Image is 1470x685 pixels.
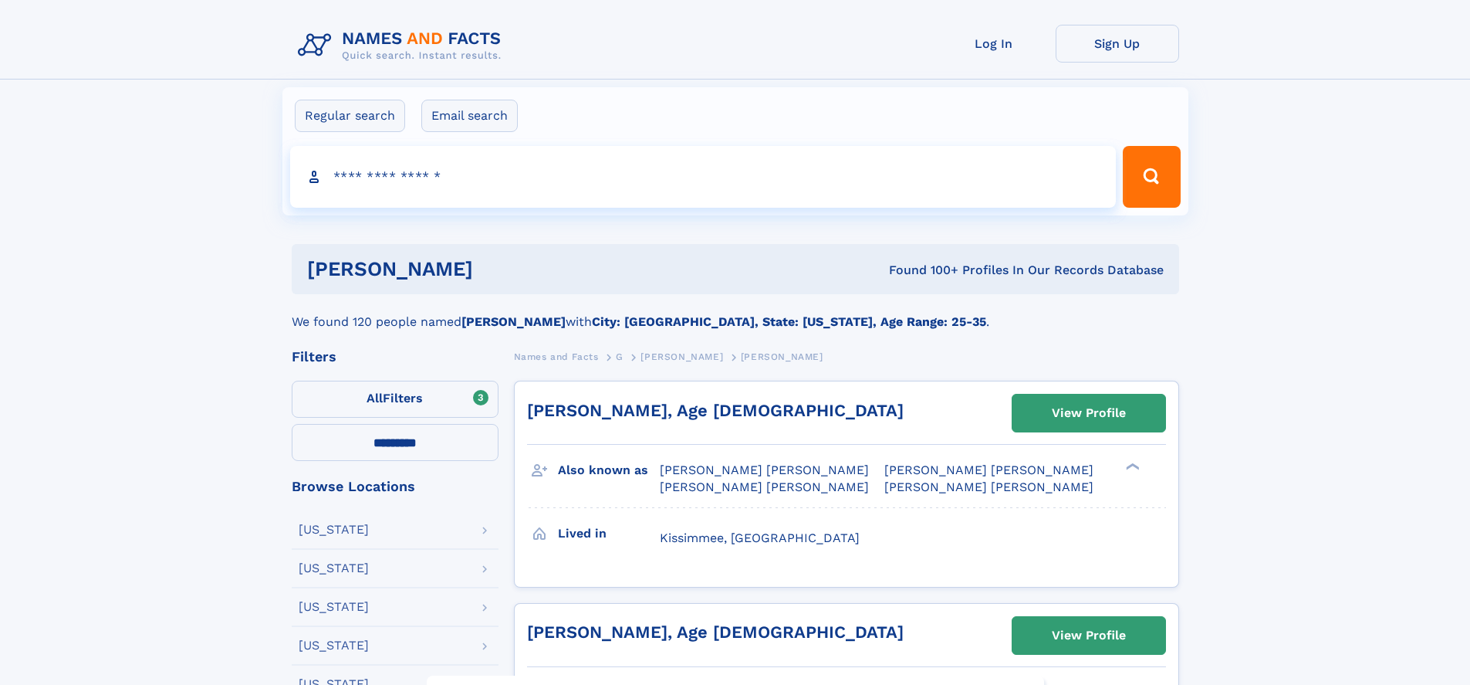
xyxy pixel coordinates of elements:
div: Filters [292,350,498,364]
span: [PERSON_NAME] [640,351,723,362]
a: View Profile [1012,617,1165,654]
span: [PERSON_NAME] [PERSON_NAME] [660,463,869,477]
a: Log In [932,25,1056,63]
div: Browse Locations [292,480,498,493]
div: [US_STATE] [299,524,369,536]
b: City: [GEOGRAPHIC_DATA], State: [US_STATE], Age Range: 25-35 [592,314,986,329]
div: [US_STATE] [299,639,369,652]
div: View Profile [1052,618,1126,653]
button: Search Button [1123,146,1180,208]
a: [PERSON_NAME] [640,347,723,366]
h3: Lived in [558,521,660,547]
h3: Also known as [558,457,660,483]
b: [PERSON_NAME] [461,314,566,329]
div: We found 120 people named with . [292,294,1179,331]
a: View Profile [1012,395,1165,432]
span: G [616,351,623,362]
span: [PERSON_NAME] [PERSON_NAME] [660,480,869,494]
span: Kissimmee, [GEOGRAPHIC_DATA] [660,531,860,545]
label: Email search [421,100,518,132]
span: [PERSON_NAME] [741,351,823,362]
a: [PERSON_NAME], Age [DEMOGRAPHIC_DATA] [527,622,904,642]
input: search input [290,146,1117,208]
div: ❯ [1122,462,1141,472]
span: [PERSON_NAME] [PERSON_NAME] [884,463,1093,477]
a: [PERSON_NAME], Age [DEMOGRAPHIC_DATA] [527,401,904,420]
span: [PERSON_NAME] [PERSON_NAME] [884,480,1093,494]
span: All [367,391,383,405]
a: G [616,347,623,366]
div: [US_STATE] [299,601,369,613]
label: Regular search [295,100,405,132]
a: Sign Up [1056,25,1179,63]
div: View Profile [1052,395,1126,431]
label: Filters [292,381,498,418]
a: Names and Facts [514,347,599,366]
div: [US_STATE] [299,562,369,575]
h1: [PERSON_NAME] [307,259,681,279]
div: Found 100+ Profiles In Our Records Database [681,262,1164,279]
img: Logo Names and Facts [292,25,514,66]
